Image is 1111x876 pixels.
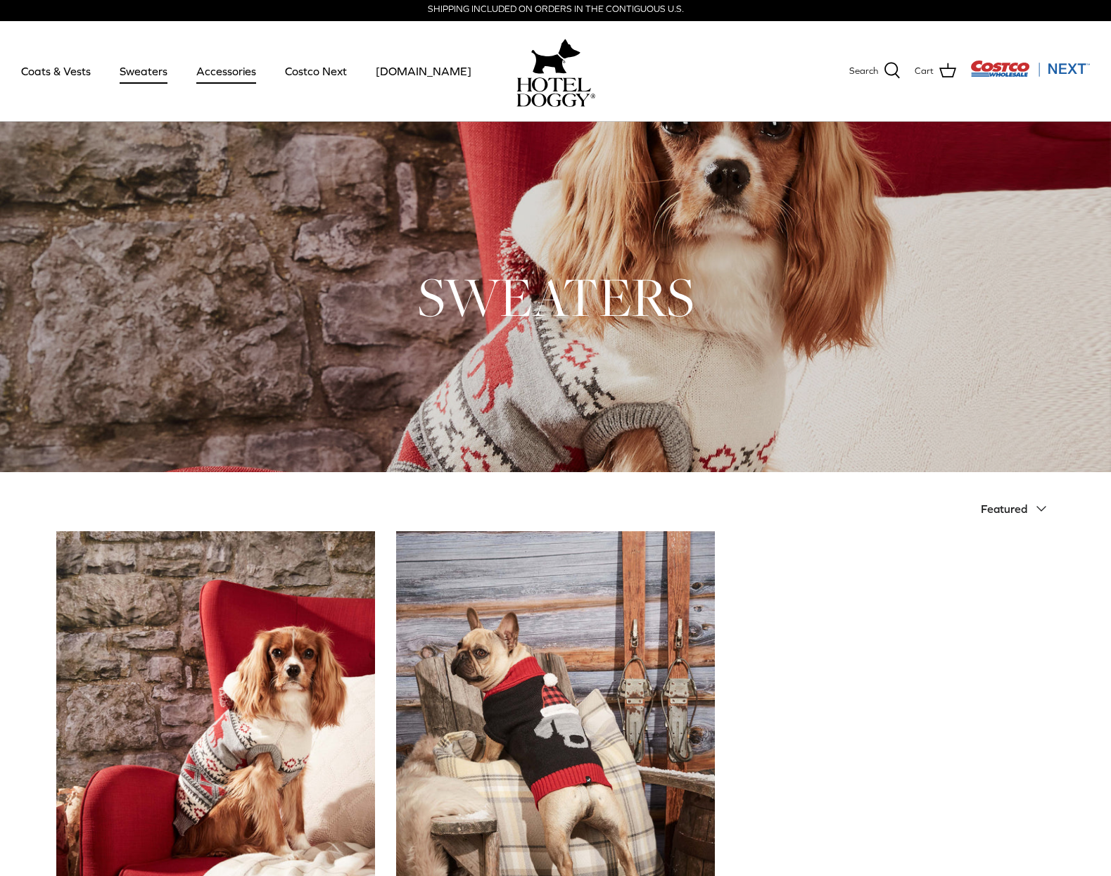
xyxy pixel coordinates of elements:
a: Cart [915,62,956,80]
a: Coats & Vests [8,47,103,95]
span: Search [849,64,878,79]
img: Costco Next [970,60,1090,77]
span: Featured [981,502,1027,515]
a: hoteldoggy.com hoteldoggycom [516,35,595,107]
a: Accessories [184,47,269,95]
a: [DOMAIN_NAME] [363,47,484,95]
a: Visit Costco Next [970,69,1090,80]
a: Costco Next [272,47,360,95]
a: Search [849,62,901,80]
a: Sweaters [107,47,180,95]
img: hoteldoggy.com [531,35,580,77]
span: Cart [915,64,934,79]
h1: SWEATERS [56,262,1055,331]
button: Featured [981,493,1055,524]
img: hoteldoggycom [516,77,595,107]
